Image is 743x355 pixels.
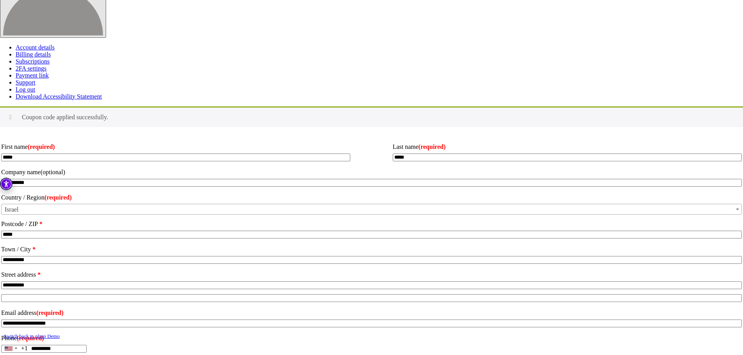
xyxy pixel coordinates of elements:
[1,141,350,153] label: First name
[16,79,35,86] a: Support
[16,58,50,65] a: Subscriptions
[1,218,742,230] label: Postcode / ZIP
[16,44,55,51] a: Account details
[2,204,741,215] span: Israel
[39,221,43,227] abbr: required
[1,191,742,204] label: Country / Region
[37,271,41,278] abbr: required
[1,307,742,319] label: Email address
[1,332,742,344] label: Phone
[16,93,102,100] a: Download Accessibility Statement
[4,333,60,339] a: Switch back to pluro Demo
[21,345,28,352] div: +1
[17,335,44,341] abbr: required
[41,169,65,175] span: (optional)
[16,51,51,58] a: Billing details
[1,243,742,256] label: Town / City
[32,246,35,253] abbr: required
[16,86,35,93] a: Log out
[1,204,742,215] span: Country / Region
[1,166,742,178] label: Company name
[393,141,742,153] label: Last name
[2,345,28,352] button: Selected country
[16,72,49,79] a: Payment link
[44,194,72,201] abbr: required
[418,143,446,150] abbr: required
[36,309,64,316] abbr: required
[16,65,46,72] a: 2FA settings
[1,268,742,281] label: Street address
[28,143,55,150] abbr: required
